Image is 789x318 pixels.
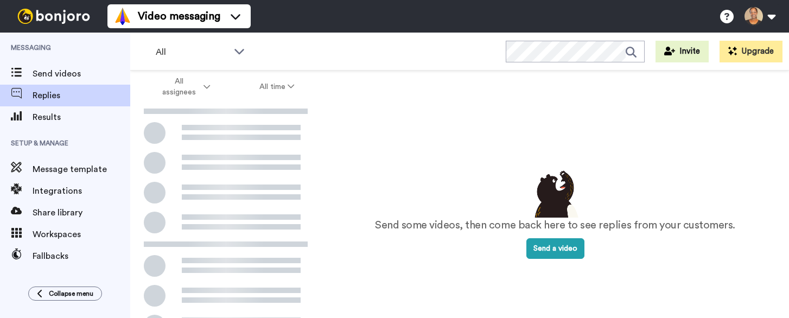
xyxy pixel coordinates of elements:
span: Integrations [33,185,130,198]
span: Fallbacks [33,250,130,263]
span: Results [33,111,130,124]
span: Workspaces [33,228,130,241]
span: Send videos [33,67,130,80]
a: Send a video [526,245,584,252]
button: All assignees [132,72,235,102]
img: results-emptystates.png [528,168,582,218]
span: Share library [33,206,130,219]
button: Collapse menu [28,287,102,301]
span: Collapse menu [49,289,93,298]
button: Send a video [526,238,584,259]
img: bj-logo-header-white.svg [13,9,94,24]
button: All time [235,77,320,97]
span: Video messaging [138,9,220,24]
button: Invite [656,41,709,62]
button: Upgrade [720,41,782,62]
span: All assignees [157,76,201,98]
p: Send some videos, then come back here to see replies from your customers. [375,218,735,233]
span: Message template [33,163,130,176]
span: Replies [33,89,130,102]
span: All [156,46,228,59]
img: vm-color.svg [114,8,131,25]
